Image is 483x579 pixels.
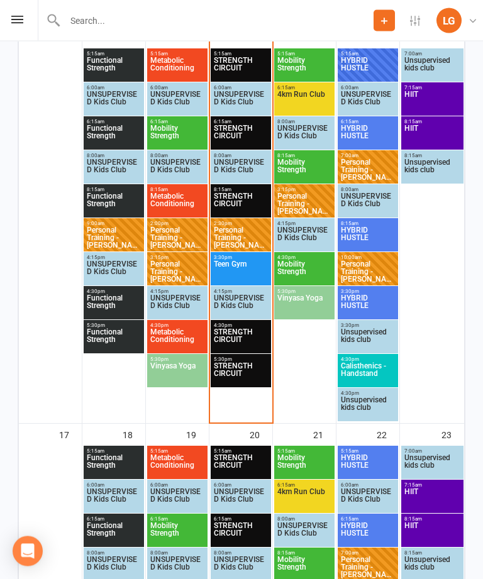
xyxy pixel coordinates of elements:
[86,289,142,295] span: 4:30pm
[340,159,396,182] span: Personal Training - [PERSON_NAME]
[404,85,461,91] span: 7:15am
[86,119,142,125] span: 6:15am
[277,488,332,511] span: 4km Run Club
[340,193,396,216] span: UNSUPERVISED Kids Club
[150,449,205,455] span: 5:15am
[86,455,142,477] span: Functional Strength
[340,52,396,57] span: 5:15am
[277,91,332,114] span: 4km Run Club
[277,187,332,193] span: 3:15pm
[86,261,142,284] span: UNSUPERVISED Kids Club
[213,449,269,455] span: 5:15am
[86,52,142,57] span: 5:15am
[213,363,269,385] span: STRENGTH CIRCUIT
[61,12,374,30] input: Search...
[150,488,205,511] span: UNSUPERVISED Kids Club
[313,424,336,445] div: 21
[340,255,396,261] span: 10:00am
[340,455,396,477] span: HYBRID HUSTLE
[150,57,205,80] span: Metabolic Conditioning
[213,57,269,80] span: STRENGTH CIRCUIT
[86,193,142,216] span: Functional Strength
[150,193,205,216] span: Metabolic Conditioning
[213,522,269,545] span: STRENGTH CIRCUIT
[404,488,461,511] span: HIIT
[340,363,396,385] span: Calisthenics - Handstand
[340,329,396,351] span: Unsupervised kids club
[150,329,205,351] span: Metabolic Conditioning
[404,125,461,148] span: HIIT
[86,517,142,522] span: 6:15am
[150,517,205,522] span: 6:15am
[340,227,396,250] span: HYBRID HUSTLE
[86,187,142,193] span: 8:15am
[340,551,396,556] span: 7:00am
[213,255,269,261] span: 3:30pm
[86,329,142,351] span: Functional Strength
[86,159,142,182] span: UNSUPERVISED Kids Club
[213,187,269,193] span: 8:15am
[86,488,142,511] span: UNSUPERVISED Kids Club
[213,323,269,329] span: 4:30pm
[213,488,269,511] span: UNSUPERVISED Kids Club
[340,57,396,80] span: HYBRID HUSTLE
[277,295,332,317] span: Vinyasa Yoga
[277,125,332,148] span: UNSUPERVISED Kids Club
[186,424,209,445] div: 19
[86,323,142,329] span: 5:30pm
[86,125,142,148] span: Functional Strength
[340,357,396,363] span: 4:30pm
[340,449,396,455] span: 5:15am
[377,424,399,445] div: 22
[340,187,396,193] span: 8:00am
[213,193,269,216] span: STRENGTH CIRCUIT
[404,52,461,57] span: 7:00am
[213,52,269,57] span: 5:15am
[404,455,461,477] span: Unsupervised kids club
[277,449,332,455] span: 5:15am
[277,52,332,57] span: 5:15am
[123,424,145,445] div: 18
[277,159,332,182] span: Mobility Strength
[213,227,269,250] span: Personal Training - [PERSON_NAME]
[13,536,43,566] div: Open Intercom Messenger
[213,455,269,477] span: STRENGTH CIRCUIT
[277,227,332,250] span: UNSUPERVISED Kids Club
[340,483,396,488] span: 6:00am
[340,517,396,522] span: 6:15am
[86,57,142,80] span: Functional Strength
[150,522,205,545] span: Mobility Strength
[404,91,461,114] span: HIIT
[340,397,396,419] span: Unsupervised kids club
[86,153,142,159] span: 8:00am
[277,455,332,477] span: Mobility Strength
[150,295,205,317] span: UNSUPERVISED Kids Club
[213,556,269,579] span: UNSUPERVISED Kids Club
[150,455,205,477] span: Metabolic Conditioning
[277,522,332,545] span: UNSUPERVISED Kids Club
[150,91,205,114] span: UNSUPERVISED Kids Club
[86,255,142,261] span: 4:15pm
[86,449,142,455] span: 5:15am
[150,227,205,250] span: Personal Training - [PERSON_NAME]
[150,221,205,227] span: 2:00pm
[340,221,396,227] span: 8:15am
[59,424,82,445] div: 17
[277,289,332,295] span: 5:30pm
[86,221,142,227] span: 9:00am
[277,119,332,125] span: 8:00am
[277,57,332,80] span: Mobility Strength
[213,119,269,125] span: 6:15am
[150,255,205,261] span: 3:15pm
[150,551,205,556] span: 8:00am
[150,323,205,329] span: 4:30pm
[213,125,269,148] span: STRENGTH CIRCUIT
[213,91,269,114] span: UNSUPERVISED Kids Club
[277,556,332,579] span: Mobility Strength
[86,85,142,91] span: 6:00am
[86,522,142,545] span: Functional Strength
[340,522,396,545] span: HYBRID HUSTLE
[150,261,205,284] span: Personal Training - [PERSON_NAME]
[150,289,205,295] span: 4:15pm
[277,193,332,216] span: Personal Training - [PERSON_NAME]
